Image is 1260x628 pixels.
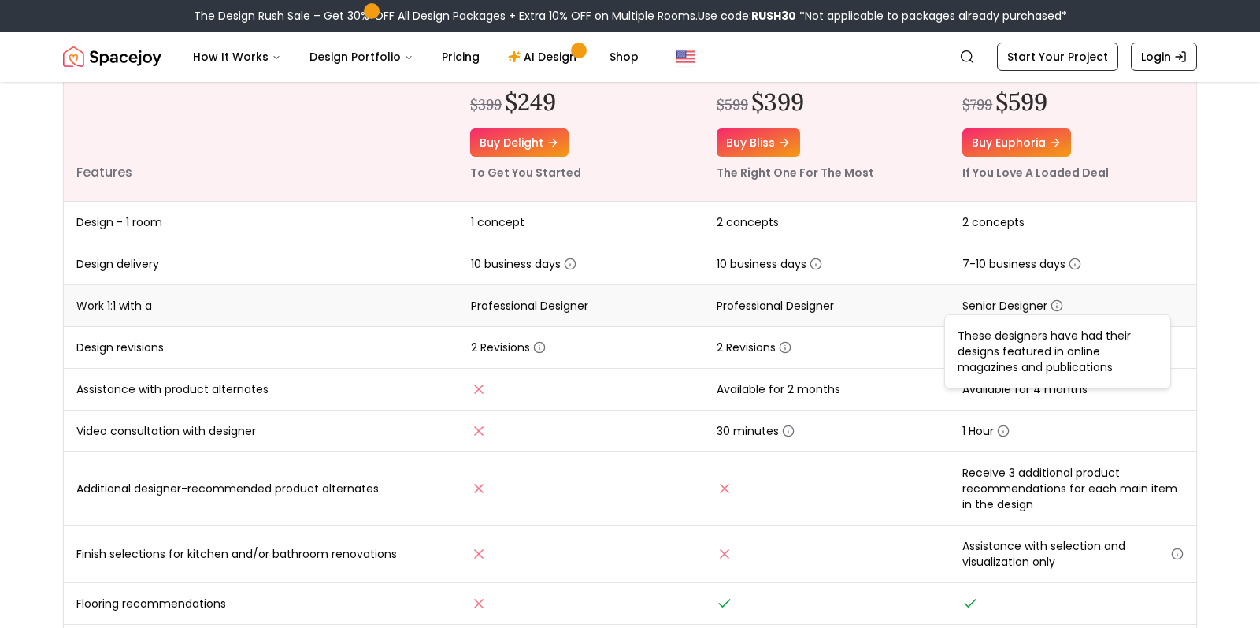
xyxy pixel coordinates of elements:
[63,41,161,72] img: Spacejoy Logo
[64,243,458,285] td: Design delivery
[796,8,1067,24] span: *Not applicable to packages already purchased*
[64,452,458,526] td: Additional designer-recommended product alternates
[717,340,791,355] span: 2 Revisions
[471,298,588,314] span: Professional Designer
[962,256,1081,272] span: 7-10 business days
[962,423,1010,439] span: 1 Hour
[717,165,874,180] small: The Right One For The Most
[962,128,1071,157] a: Buy euphoria
[717,214,779,230] span: 2 concepts
[471,340,546,355] span: 2 Revisions
[64,285,458,327] td: Work 1:1 with a
[180,41,651,72] nav: Main
[997,43,1118,71] a: Start Your Project
[64,369,458,411] td: Assistance with product alternates
[944,314,1171,388] div: These designers have had their designs featured in online magazines and publications
[63,32,1197,82] nav: Global
[180,41,294,72] button: How It Works
[64,583,458,625] td: Flooring recommendations
[950,452,1196,526] td: Receive 3 additional product recommendations for each main item in the design
[1131,43,1197,71] a: Login
[597,41,651,72] a: Shop
[64,46,458,202] th: Features
[717,423,795,439] span: 30 minutes
[751,8,796,24] b: RUSH30
[63,41,161,72] a: Spacejoy
[429,41,492,72] a: Pricing
[717,256,822,272] span: 10 business days
[470,165,581,180] small: To Get You Started
[751,87,804,116] h2: $399
[950,369,1196,411] td: Available for 4 months
[194,8,1067,24] div: The Design Rush Sale – Get 30% OFF All Design Packages + Extra 10% OFF on Multiple Rooms.
[297,41,426,72] button: Design Portfolio
[470,128,569,157] a: Buy delight
[471,214,524,230] span: 1 concept
[717,94,748,116] div: $599
[704,369,951,411] td: Available for 2 months
[495,41,594,72] a: AI Design
[717,128,800,157] a: Buy bliss
[717,298,834,314] span: Professional Designer
[64,327,458,369] td: Design revisions
[470,94,502,116] div: $399
[962,165,1109,180] small: If You Love A Loaded Deal
[962,298,1063,314] span: Senior Designer
[676,47,695,66] img: United States
[471,256,576,272] span: 10 business days
[962,94,992,116] div: $799
[962,538,1184,570] span: Assistance with selection and visualization only
[64,411,458,452] td: Video consultation with designer
[505,87,556,116] h2: $249
[64,202,458,243] td: Design - 1 room
[995,87,1047,116] h2: $599
[64,526,458,583] td: Finish selections for kitchen and/or bathroom renovations
[962,214,1025,230] span: 2 concepts
[698,8,796,24] span: Use code:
